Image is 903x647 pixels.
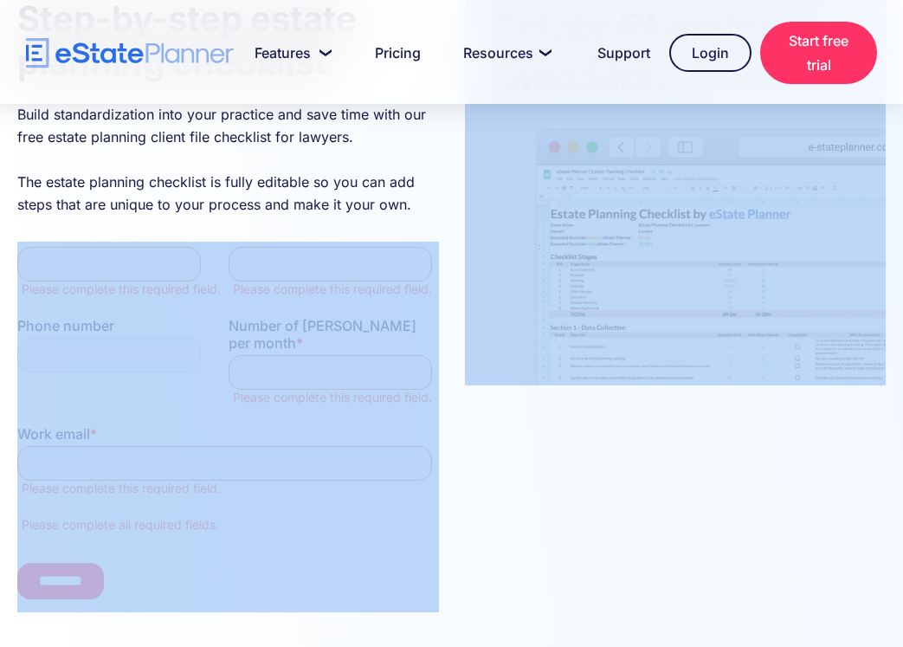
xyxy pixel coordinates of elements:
a: Resources [442,36,568,70]
a: Login [669,34,751,72]
a: home [26,38,234,68]
label: Please complete this required field. [4,239,422,255]
a: Start free trial [760,22,877,84]
label: Please complete this required field. [216,148,422,164]
a: Pricing [354,36,433,70]
label: Please complete this required field. [216,40,422,55]
label: Please complete all required fields. [4,275,422,291]
span: Number of [PERSON_NAME] per month [211,75,399,110]
p: Build standardization into your practice and save time with our free estate planning client file ... [17,103,439,216]
iframe: Form 0 [17,242,439,612]
a: Support [577,36,661,70]
a: Features [234,36,345,70]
